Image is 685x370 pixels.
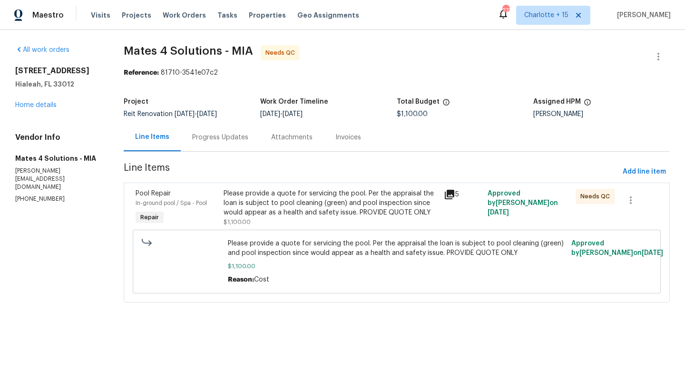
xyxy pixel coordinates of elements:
span: Visits [91,10,110,20]
h5: Work Order Timeline [260,98,328,105]
h5: Total Budget [397,98,440,105]
span: Properties [249,10,286,20]
div: Line Items [135,132,169,142]
span: $1,100.00 [224,219,251,225]
p: [PHONE_NUMBER] [15,195,101,203]
span: [DATE] [197,111,217,117]
h5: Assigned HPM [533,98,581,105]
span: Geo Assignments [297,10,359,20]
span: Repair [137,213,163,222]
span: [DATE] [283,111,303,117]
span: [DATE] [642,250,663,256]
div: Please provide a quote for servicing the pool. Per the appraisal the loan is subject to pool clea... [224,189,438,217]
span: Line Items [124,163,619,181]
span: $1,100.00 [228,262,566,271]
span: [DATE] [488,209,509,216]
div: Progress Updates [192,133,248,142]
h5: Hialeah, FL 33012 [15,79,101,89]
h5: Project [124,98,148,105]
span: In-ground pool / Spa - Pool [136,200,207,206]
span: - [260,111,303,117]
div: Invoices [335,133,361,142]
div: [PERSON_NAME] [533,111,670,117]
b: Reference: [124,69,159,76]
span: Please provide a quote for servicing the pool. Per the appraisal the loan is subject to pool clea... [228,239,566,258]
span: $1,100.00 [397,111,428,117]
span: [PERSON_NAME] [613,10,671,20]
span: Approved by [PERSON_NAME] on [488,190,558,216]
span: Charlotte + 15 [524,10,568,20]
span: Needs QC [580,192,614,201]
div: 273 [502,6,509,15]
span: Work Orders [163,10,206,20]
span: The hpm assigned to this work order. [584,98,591,111]
div: 81710-3541e07c2 [124,68,670,78]
span: The total cost of line items that have been proposed by Opendoor. This sum includes line items th... [442,98,450,111]
span: Mates 4 Solutions - MIA [124,45,253,57]
span: [DATE] [260,111,280,117]
a: Home details [15,102,57,108]
span: Tasks [217,12,237,19]
span: Approved by [PERSON_NAME] on [571,240,663,256]
h4: Vendor Info [15,133,101,142]
span: Reason: [228,276,254,283]
h5: Mates 4 Solutions - MIA [15,154,101,163]
div: Attachments [271,133,313,142]
span: Add line item [623,166,666,178]
span: Cost [254,276,269,283]
span: Pool Repair [136,190,171,197]
span: Reit Renovation [124,111,217,117]
a: All work orders [15,47,69,53]
button: Add line item [619,163,670,181]
span: [DATE] [175,111,195,117]
span: - [175,111,217,117]
span: Projects [122,10,151,20]
span: Maestro [32,10,64,20]
span: Needs QC [265,48,299,58]
div: 5 [444,189,482,200]
p: [PERSON_NAME][EMAIL_ADDRESS][DOMAIN_NAME] [15,167,101,191]
h2: [STREET_ADDRESS] [15,66,101,76]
